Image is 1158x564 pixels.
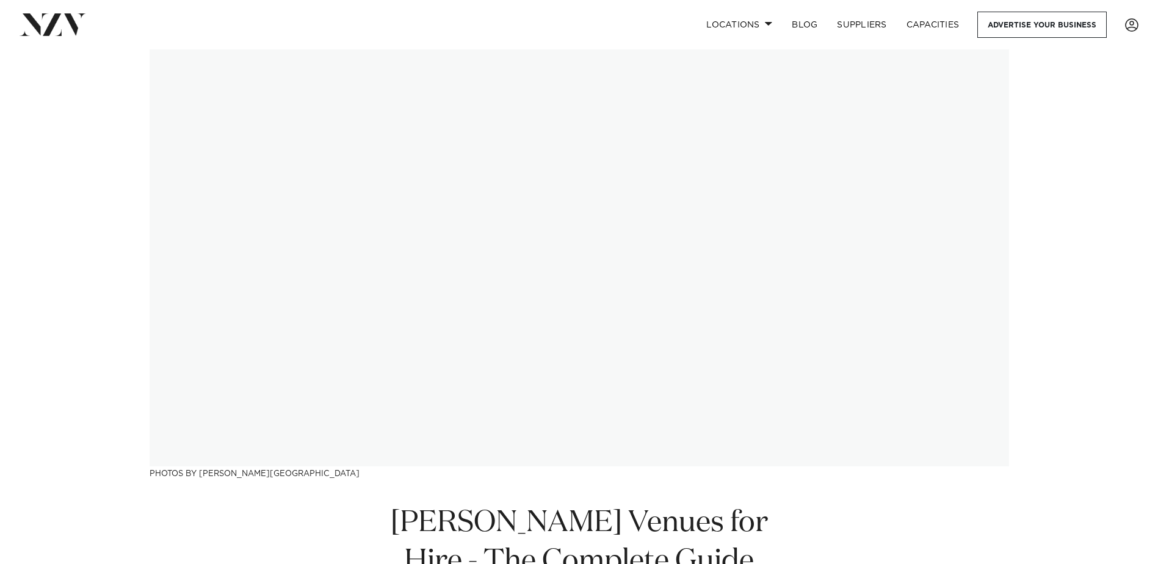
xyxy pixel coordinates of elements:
a: BLOG [782,12,827,38]
a: SUPPLIERS [827,12,896,38]
img: nzv-logo.png [20,13,86,35]
a: Capacities [897,12,969,38]
h3: Photos by [PERSON_NAME][GEOGRAPHIC_DATA] [150,466,1009,479]
a: Locations [697,12,782,38]
a: Advertise your business [977,12,1107,38]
